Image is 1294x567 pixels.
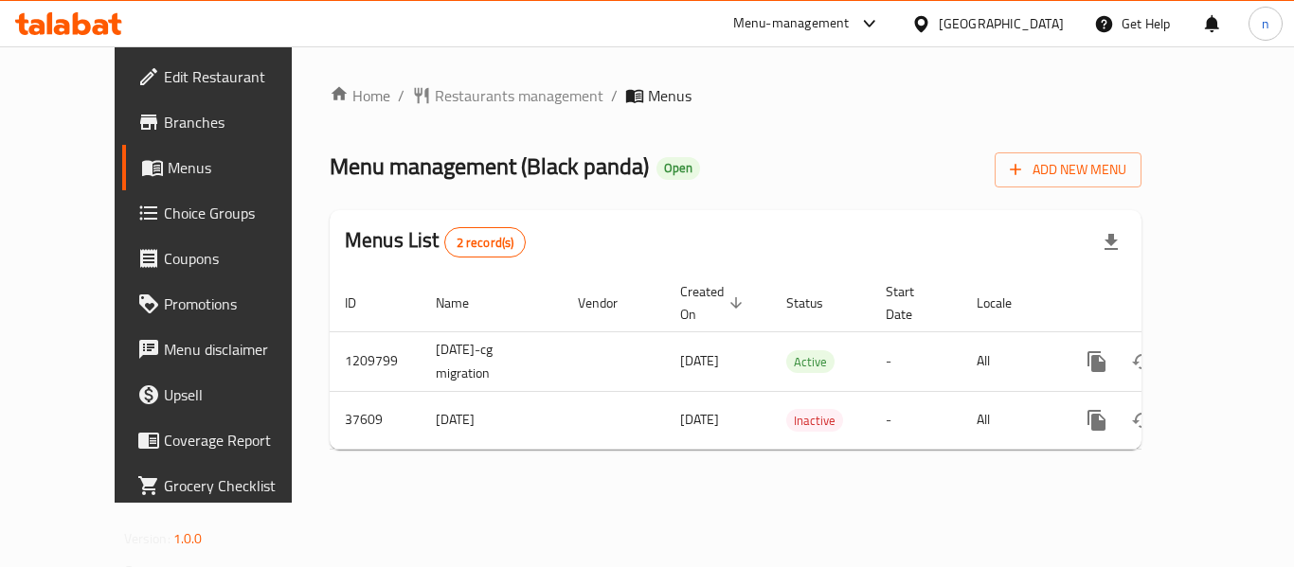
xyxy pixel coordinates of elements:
[611,84,618,107] li: /
[1010,158,1126,182] span: Add New Menu
[122,54,331,99] a: Edit Restaurant
[164,65,315,88] span: Edit Restaurant
[733,12,850,35] div: Menu-management
[1059,275,1271,332] th: Actions
[995,152,1141,187] button: Add New Menu
[656,160,700,176] span: Open
[164,474,315,497] span: Grocery Checklist
[124,526,171,551] span: Version:
[330,331,421,391] td: 1209799
[939,13,1064,34] div: [GEOGRAPHIC_DATA]
[1074,339,1120,384] button: more
[786,351,835,373] span: Active
[330,145,649,187] span: Menu management ( Black panda )
[786,292,848,314] span: Status
[164,292,315,315] span: Promotions
[421,331,563,391] td: [DATE]-cg migration
[886,280,939,326] span: Start Date
[330,84,1141,107] nav: breadcrumb
[435,84,603,107] span: Restaurants management
[871,331,962,391] td: -
[122,463,331,508] a: Grocery Checklist
[421,391,563,449] td: [DATE]
[345,226,526,257] h2: Menus List
[680,348,719,373] span: [DATE]
[122,281,331,327] a: Promotions
[786,409,843,432] div: Inactive
[164,429,315,452] span: Coverage Report
[164,202,315,224] span: Choice Groups
[122,372,331,417] a: Upsell
[164,111,315,133] span: Branches
[122,99,331,145] a: Branches
[330,275,1271,450] table: enhanced table
[122,417,331,463] a: Coverage Report
[1088,220,1134,265] div: Export file
[977,292,1036,314] span: Locale
[1120,339,1165,384] button: Change Status
[345,292,381,314] span: ID
[122,327,331,372] a: Menu disclaimer
[444,227,527,257] div: Total records count
[412,84,603,107] a: Restaurants management
[656,157,700,180] div: Open
[680,280,748,326] span: Created On
[398,84,404,107] li: /
[436,292,494,314] span: Name
[330,391,421,449] td: 37609
[164,383,315,406] span: Upsell
[330,84,390,107] a: Home
[680,407,719,432] span: [DATE]
[1074,398,1120,443] button: more
[122,190,331,236] a: Choice Groups
[173,526,203,551] span: 1.0.0
[164,247,315,270] span: Coupons
[962,391,1059,449] td: All
[168,156,315,179] span: Menus
[648,84,692,107] span: Menus
[122,236,331,281] a: Coupons
[578,292,642,314] span: Vendor
[786,410,843,432] span: Inactive
[1120,398,1165,443] button: Change Status
[871,391,962,449] td: -
[1262,13,1269,34] span: n
[962,331,1059,391] td: All
[445,234,526,252] span: 2 record(s)
[122,145,331,190] a: Menus
[164,338,315,361] span: Menu disclaimer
